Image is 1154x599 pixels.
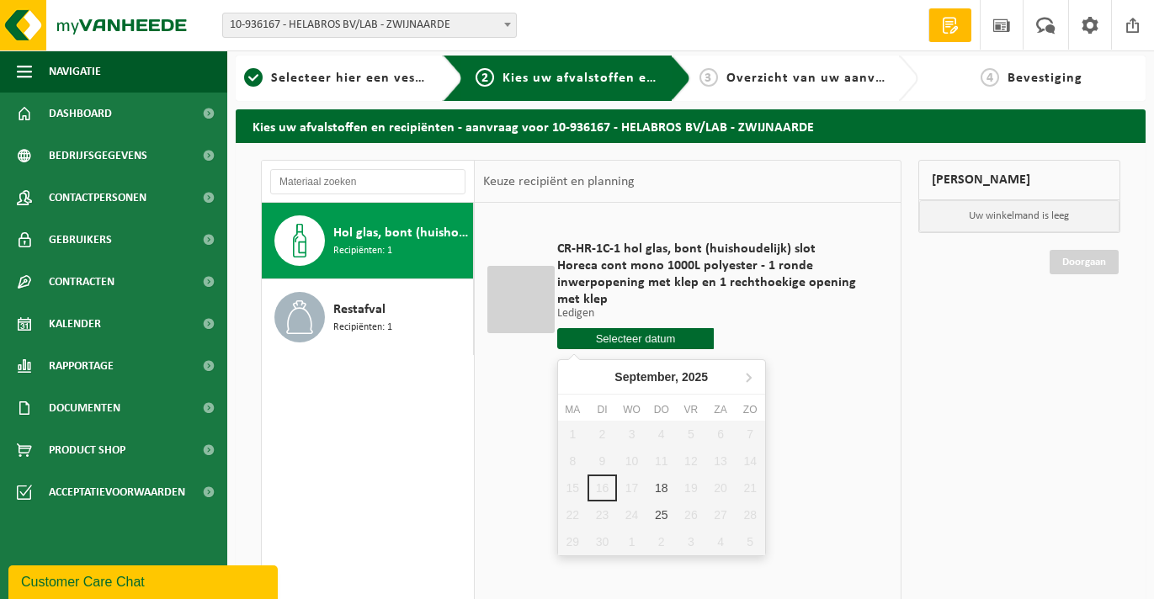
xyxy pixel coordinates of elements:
p: Ledigen [557,308,871,320]
span: Product Shop [49,429,125,471]
span: Kalender [49,303,101,345]
div: za [705,401,735,418]
div: 2 [646,528,676,555]
div: 25 [646,501,676,528]
span: 10-936167 - HELABROS BV/LAB - ZWIJNAARDE [222,13,517,38]
h2: Kies uw afvalstoffen en recipiënten - aanvraag voor 10-936167 - HELABROS BV/LAB - ZWIJNAARDE [236,109,1146,142]
div: ma [558,401,588,418]
span: Contracten [49,261,114,303]
span: CR-HR-1C-1 hol glas, bont (huishoudelijk) slot [557,241,871,257]
iframe: chat widget [8,562,281,599]
span: Overzicht van uw aanvraag [726,72,904,85]
a: Doorgaan [1050,250,1119,274]
span: Gebruikers [49,219,112,261]
p: Uw winkelmand is leeg [919,200,1119,232]
i: 2025 [682,371,708,383]
div: di [588,401,617,418]
div: vr [676,401,705,418]
div: September, [608,363,715,390]
span: Horeca cont mono 1000L polyester - 1 ronde inwerpopening met klep en 1 rechthoekige opening met klep [557,257,871,308]
span: Acceptatievoorwaarden [49,471,185,513]
span: Contactpersonen [49,177,146,219]
div: [PERSON_NAME] [918,160,1120,200]
span: Bevestiging [1008,72,1082,85]
div: do [646,401,676,418]
span: Rapportage [49,345,114,387]
span: Kies uw afvalstoffen en recipiënten [503,72,734,85]
span: Restafval [333,299,386,320]
span: Hol glas, bont (huishoudelijk) [333,223,469,243]
span: Bedrijfsgegevens [49,135,147,177]
span: Recipiënten: 1 [333,243,392,259]
span: 1 [244,68,263,87]
span: Selecteer hier een vestiging [271,72,453,85]
div: zo [736,401,765,418]
input: Selecteer datum [557,328,714,349]
div: 18 [646,474,676,501]
input: Materiaal zoeken [270,169,465,194]
span: 4 [981,68,999,87]
span: Documenten [49,387,120,429]
span: 10-936167 - HELABROS BV/LAB - ZWIJNAARDE [223,13,516,37]
a: 1Selecteer hier een vestiging [244,68,429,88]
span: Navigatie [49,50,101,93]
div: wo [617,401,646,418]
button: Restafval Recipiënten: 1 [262,279,474,355]
span: 3 [699,68,718,87]
div: Keuze recipiënt en planning [475,161,643,203]
span: Recipiënten: 1 [333,320,392,336]
button: Hol glas, bont (huishoudelijk) Recipiënten: 1 [262,203,474,279]
span: 2 [476,68,494,87]
span: Dashboard [49,93,112,135]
